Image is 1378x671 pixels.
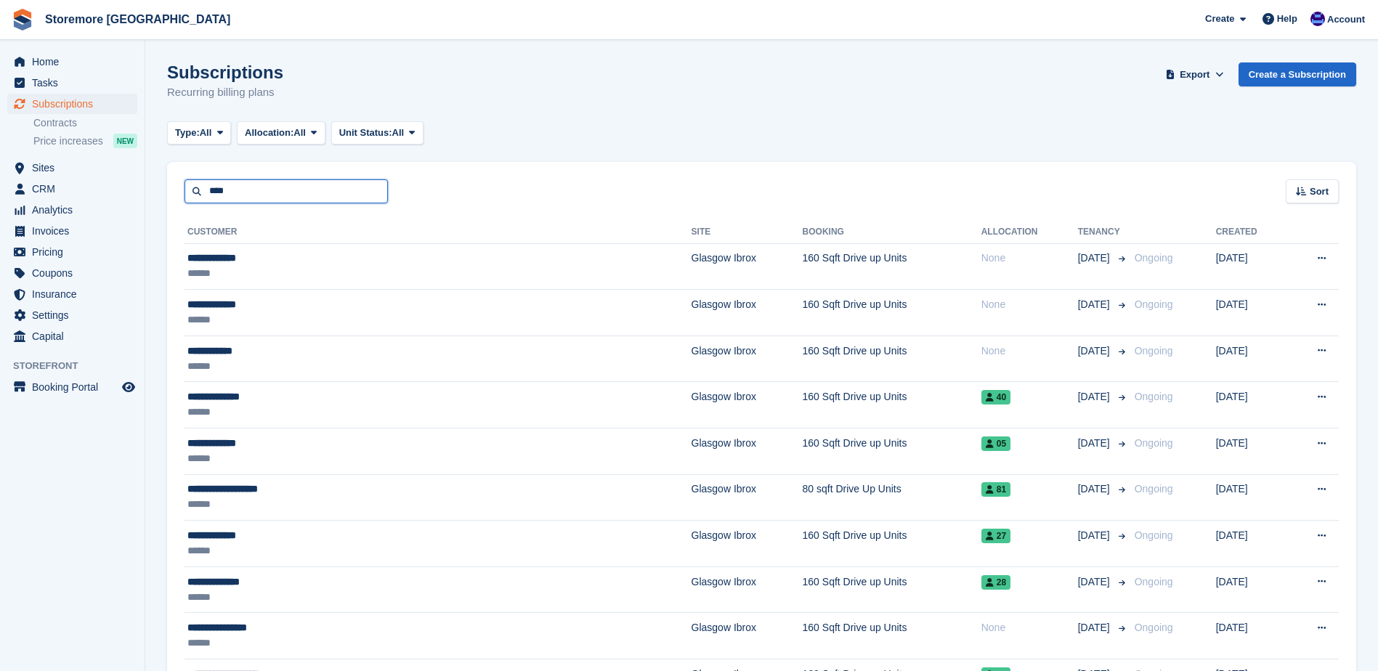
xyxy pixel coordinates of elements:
[803,221,981,244] th: Booking
[32,179,119,199] span: CRM
[32,158,119,178] span: Sites
[7,263,137,283] a: menu
[692,335,803,382] td: Glasgow Ibrox
[1078,481,1113,497] span: [DATE]
[392,126,405,140] span: All
[1205,12,1234,26] span: Create
[200,126,212,140] span: All
[167,84,283,101] p: Recurring billing plans
[1135,252,1173,264] span: Ongoing
[32,52,119,72] span: Home
[32,94,119,114] span: Subscriptions
[33,116,137,130] a: Contracts
[1078,620,1113,635] span: [DATE]
[692,474,803,521] td: Glasgow Ibrox
[185,221,692,244] th: Customer
[1277,12,1297,26] span: Help
[692,382,803,428] td: Glasgow Ibrox
[803,382,981,428] td: 160 Sqft Drive up Units
[32,242,119,262] span: Pricing
[331,121,423,145] button: Unit Status: All
[32,221,119,241] span: Invoices
[1216,521,1287,567] td: [DATE]
[1216,428,1287,475] td: [DATE]
[32,73,119,93] span: Tasks
[1135,391,1173,402] span: Ongoing
[692,290,803,336] td: Glasgow Ibrox
[33,133,137,149] a: Price increases NEW
[113,134,137,148] div: NEW
[7,221,137,241] a: menu
[803,474,981,521] td: 80 sqft Drive Up Units
[803,428,981,475] td: 160 Sqft Drive up Units
[1216,474,1287,521] td: [DATE]
[167,62,283,82] h1: Subscriptions
[692,243,803,290] td: Glasgow Ibrox
[1163,62,1227,86] button: Export
[1078,436,1113,451] span: [DATE]
[1078,251,1113,266] span: [DATE]
[1216,613,1287,659] td: [DATE]
[1135,437,1173,449] span: Ongoing
[237,121,325,145] button: Allocation: All
[1078,297,1113,312] span: [DATE]
[1135,298,1173,310] span: Ongoing
[32,326,119,346] span: Capital
[7,94,137,114] a: menu
[803,521,981,567] td: 160 Sqft Drive up Units
[981,221,1078,244] th: Allocation
[245,126,293,140] span: Allocation:
[1078,528,1113,543] span: [DATE]
[7,305,137,325] a: menu
[1135,483,1173,495] span: Ongoing
[13,359,145,373] span: Storefront
[32,305,119,325] span: Settings
[293,126,306,140] span: All
[981,390,1010,404] span: 40
[7,179,137,199] a: menu
[803,290,981,336] td: 160 Sqft Drive up Units
[692,428,803,475] td: Glasgow Ibrox
[120,378,137,396] a: Preview store
[7,73,137,93] a: menu
[7,377,137,397] a: menu
[167,121,231,145] button: Type: All
[981,482,1010,497] span: 81
[7,158,137,178] a: menu
[1135,345,1173,357] span: Ongoing
[7,326,137,346] a: menu
[1078,574,1113,590] span: [DATE]
[12,9,33,30] img: stora-icon-8386f47178a22dfd0bd8f6a31ec36ba5ce8667c1dd55bd0f319d3a0aa187defe.svg
[803,243,981,290] td: 160 Sqft Drive up Units
[1216,290,1287,336] td: [DATE]
[1216,243,1287,290] td: [DATE]
[1216,382,1287,428] td: [DATE]
[175,126,200,140] span: Type:
[7,242,137,262] a: menu
[1078,389,1113,404] span: [DATE]
[981,575,1010,590] span: 28
[1135,576,1173,587] span: Ongoing
[692,221,803,244] th: Site
[803,335,981,382] td: 160 Sqft Drive up Units
[7,52,137,72] a: menu
[1180,68,1209,82] span: Export
[1327,12,1365,27] span: Account
[803,566,981,613] td: 160 Sqft Drive up Units
[981,297,1078,312] div: None
[1310,184,1329,199] span: Sort
[981,529,1010,543] span: 27
[1135,529,1173,541] span: Ongoing
[1135,622,1173,633] span: Ongoing
[339,126,392,140] span: Unit Status:
[1216,221,1287,244] th: Created
[7,284,137,304] a: menu
[32,284,119,304] span: Insurance
[32,263,119,283] span: Coupons
[692,521,803,567] td: Glasgow Ibrox
[1310,12,1325,26] img: Angela
[7,200,137,220] a: menu
[981,251,1078,266] div: None
[1216,335,1287,382] td: [DATE]
[1216,566,1287,613] td: [DATE]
